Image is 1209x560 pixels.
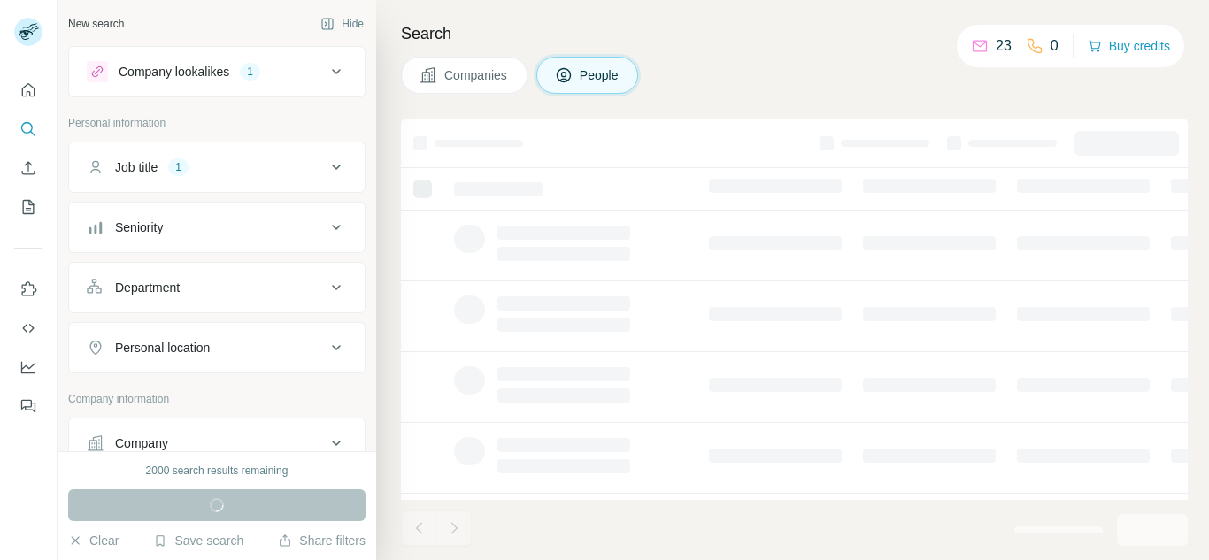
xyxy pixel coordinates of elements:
[68,532,119,549] button: Clear
[14,312,42,344] button: Use Surfe API
[580,66,620,84] span: People
[69,266,365,309] button: Department
[14,74,42,106] button: Quick start
[401,21,1188,46] h4: Search
[115,279,180,296] div: Department
[69,206,365,249] button: Seniority
[68,391,366,407] p: Company information
[1051,35,1059,57] p: 0
[996,35,1012,57] p: 23
[278,532,366,549] button: Share filters
[69,50,365,93] button: Company lookalikes1
[115,339,210,357] div: Personal location
[115,434,168,452] div: Company
[1088,34,1170,58] button: Buy credits
[14,191,42,223] button: My lists
[68,16,124,32] div: New search
[69,326,365,369] button: Personal location
[153,532,243,549] button: Save search
[68,115,366,131] p: Personal information
[115,219,163,236] div: Seniority
[69,146,365,188] button: Job title1
[240,64,260,80] div: 1
[115,158,158,176] div: Job title
[444,66,509,84] span: Companies
[14,113,42,145] button: Search
[14,152,42,184] button: Enrich CSV
[14,351,42,383] button: Dashboard
[168,159,189,175] div: 1
[146,463,289,479] div: 2000 search results remaining
[308,11,376,37] button: Hide
[14,273,42,305] button: Use Surfe on LinkedIn
[119,63,229,81] div: Company lookalikes
[14,390,42,422] button: Feedback
[69,422,365,464] button: Company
